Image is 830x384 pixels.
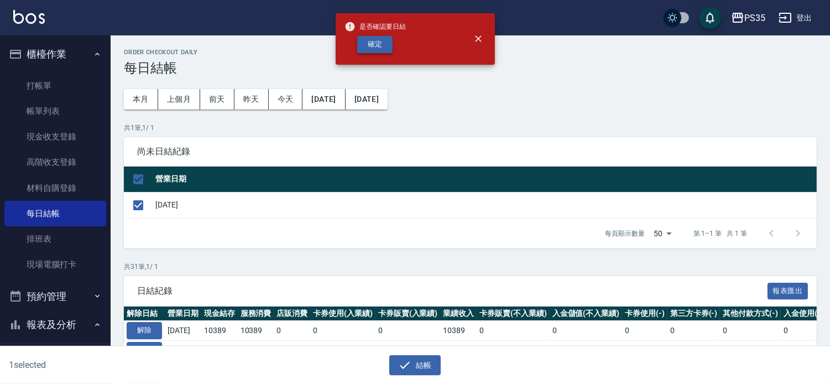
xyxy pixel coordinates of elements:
span: 日結紀錄 [137,286,768,297]
a: 現場電腦打卡 [4,252,106,277]
th: 業績收入 [440,307,477,321]
th: 卡券使用(入業績) [310,307,375,321]
a: 報表目錄 [4,344,106,369]
td: [DATE] [165,341,201,361]
h2: Order checkout daily [124,49,817,56]
td: 22562 [238,341,274,361]
td: 23062 [440,341,477,361]
td: 0 [720,341,781,361]
td: 22267 [201,341,238,361]
img: Logo [13,10,45,24]
h6: 1 selected [9,358,205,372]
td: 0 [781,321,826,341]
td: 0 [550,341,623,361]
button: 櫃檯作業 [4,40,106,69]
th: 服務消費 [238,307,274,321]
a: 排班表 [4,226,106,252]
th: 入金使用(-) [781,307,826,321]
a: 帳單列表 [4,98,106,124]
th: 解除日結 [124,307,165,321]
td: [DATE] [153,192,817,218]
td: 0 [622,321,667,341]
p: 共 1 筆, 1 / 1 [124,123,817,133]
th: 其他付款方式(-) [720,307,781,321]
td: 0 [375,341,441,361]
p: 每頁顯示數量 [605,229,645,238]
button: [DATE] [302,89,345,110]
span: 是否確認要日結 [344,21,406,32]
td: 0 [550,321,623,341]
button: close [466,27,490,51]
th: 營業日期 [153,167,817,193]
button: 登出 [774,8,817,28]
button: 確定 [357,36,393,53]
a: 報表匯出 [768,285,808,295]
td: 10389 [440,321,477,341]
button: 預約管理 [4,282,106,311]
div: 50 [649,219,676,248]
p: 第 1–1 筆 共 1 筆 [693,229,747,238]
td: 0 [622,341,667,361]
button: 報表匯出 [768,283,808,300]
td: 10389 [238,321,274,341]
button: PS35 [727,7,770,29]
th: 店販消費 [274,307,310,321]
td: 0 [375,321,441,341]
th: 卡券販賣(不入業績) [477,307,550,321]
td: 10389 [201,321,238,341]
a: 現金收支登錄 [4,124,106,149]
th: 入金儲值(不入業績) [550,307,623,321]
button: 報表及分析 [4,310,106,339]
td: 0 [310,341,375,361]
td: 500 [274,341,310,361]
button: 上個月 [158,89,200,110]
th: 卡券販賣(入業績) [375,307,441,321]
button: save [699,7,721,29]
div: PS35 [744,11,765,25]
button: 本月 [124,89,158,110]
button: 解除 [127,342,162,359]
button: [DATE] [346,89,388,110]
td: 0 [477,341,550,361]
a: 打帳單 [4,73,106,98]
button: 解除 [127,322,162,339]
a: 高階收支登錄 [4,149,106,175]
td: 0 [781,341,826,361]
th: 第三方卡券(-) [667,307,721,321]
button: 結帳 [389,355,441,376]
button: 昨天 [234,89,269,110]
button: 前天 [200,89,234,110]
td: 0 [667,341,721,361]
td: 0 [310,321,375,341]
th: 現金結存 [201,307,238,321]
p: 共 31 筆, 1 / 1 [124,262,817,272]
td: [DATE] [165,321,201,341]
a: 材料自購登錄 [4,175,106,201]
th: 卡券使用(-) [622,307,667,321]
td: 0 [274,321,310,341]
h3: 每日結帳 [124,60,817,76]
button: 今天 [269,89,303,110]
td: 0 [720,321,781,341]
td: 0 [667,321,721,341]
a: 每日結帳 [4,201,106,226]
th: 營業日期 [165,307,201,321]
td: 0 [477,321,550,341]
span: 尚未日結紀錄 [137,146,803,157]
